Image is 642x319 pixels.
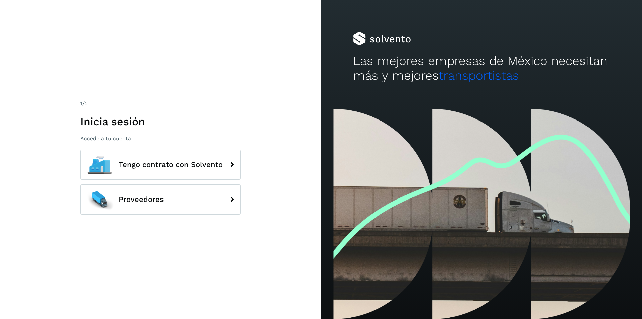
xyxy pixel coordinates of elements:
span: Proveedores [119,195,164,204]
span: Tengo contrato con Solvento [119,161,223,169]
p: Accede a tu cuenta [80,135,241,142]
span: 1 [80,100,82,107]
h2: Las mejores empresas de México necesitan más y mejores [353,54,610,83]
button: Tengo contrato con Solvento [80,150,241,180]
h1: Inicia sesión [80,115,241,128]
span: transportistas [439,68,519,83]
div: /2 [80,100,241,108]
button: Proveedores [80,184,241,215]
